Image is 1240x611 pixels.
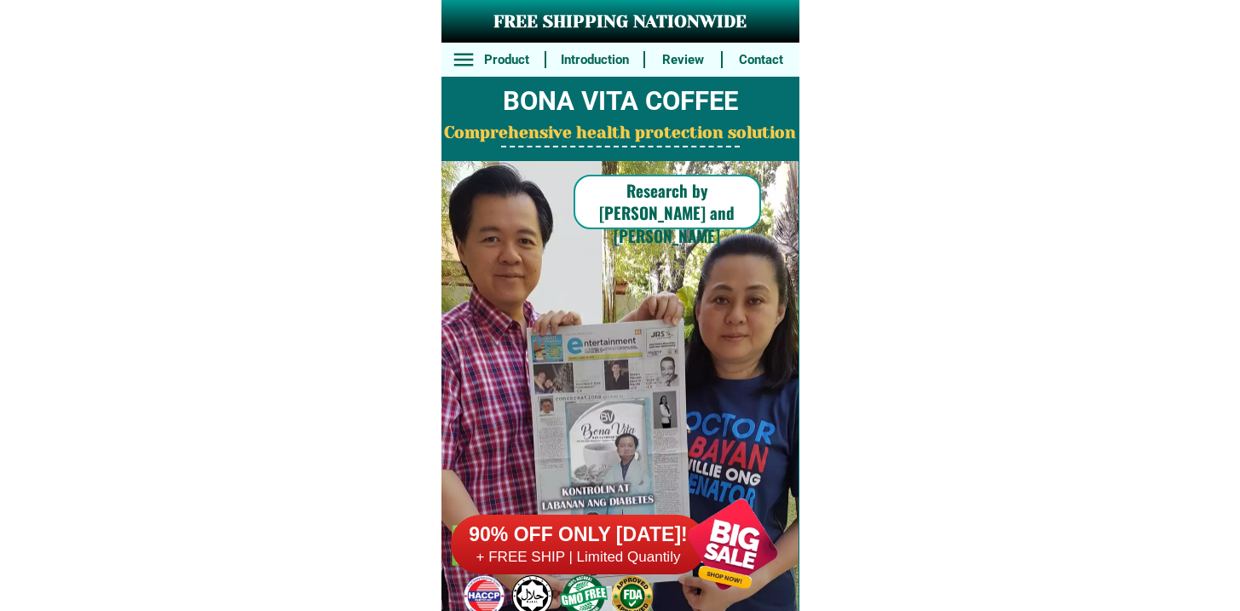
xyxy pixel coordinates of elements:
h6: Introduction [555,50,634,70]
h2: Comprehensive health protection solution [441,121,799,146]
h6: 90% OFF ONLY [DATE]! [451,522,707,548]
h2: BONA VITA COFFEE [441,82,799,122]
h6: + FREE SHIP | Limited Quantily [451,548,707,567]
h6: Review [655,50,712,70]
h3: FREE SHIPPING NATIONWIDE [441,9,799,35]
h6: Product [477,50,535,70]
h6: Contact [732,50,790,70]
h6: Research by [PERSON_NAME] and [PERSON_NAME] [574,179,761,247]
